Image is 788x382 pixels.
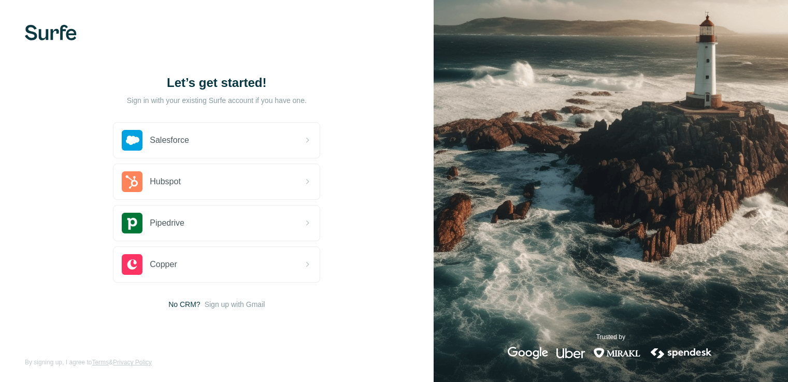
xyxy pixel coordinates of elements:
[150,175,181,188] span: Hubspot
[150,134,189,146] span: Salesforce
[92,359,109,366] a: Terms
[596,332,625,342] p: Trusted by
[649,347,713,359] img: spendesk's logo
[127,95,307,106] p: Sign in with your existing Surfe account if you have one.
[122,254,142,275] img: copper's logo
[122,213,142,233] img: pipedrive's logo
[122,130,142,151] img: salesforce's logo
[113,75,320,91] h1: Let’s get started!
[556,347,585,359] img: uber's logo
[25,358,152,367] span: By signing up, I agree to &
[122,171,142,192] img: hubspot's logo
[508,347,548,359] img: google's logo
[25,25,77,40] img: Surfe's logo
[168,299,200,310] span: No CRM?
[150,217,184,229] span: Pipedrive
[113,359,152,366] a: Privacy Policy
[205,299,265,310] button: Sign up with Gmail
[593,347,641,359] img: mirakl's logo
[150,258,177,271] span: Copper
